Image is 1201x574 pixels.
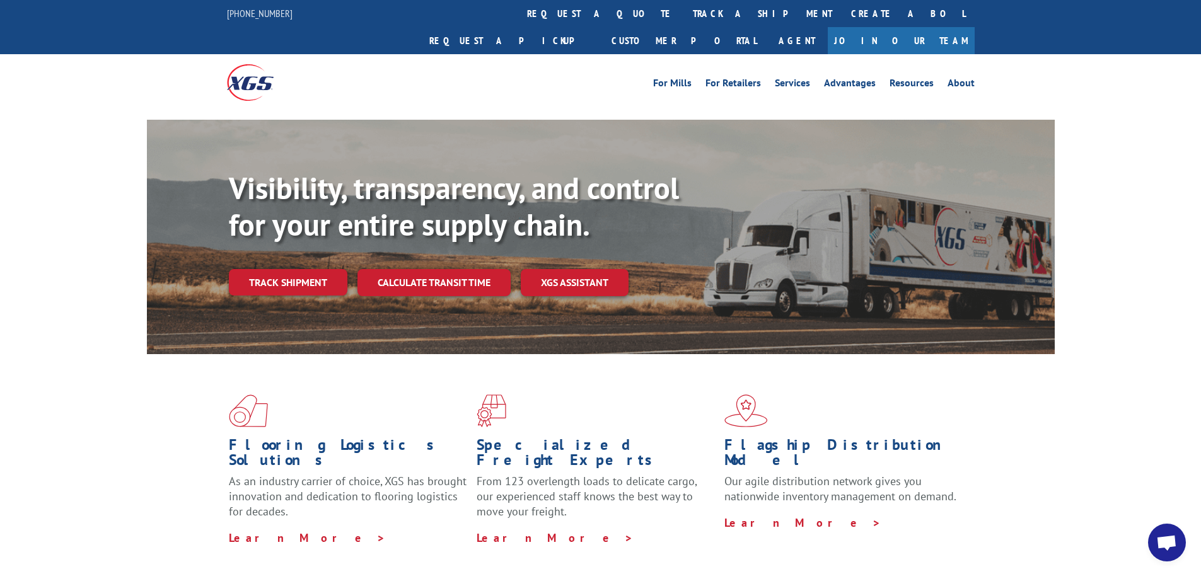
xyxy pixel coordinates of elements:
p: From 123 overlength loads to delicate cargo, our experienced staff knows the best way to move you... [477,474,715,530]
a: For Retailers [705,78,761,92]
a: XGS ASSISTANT [521,269,629,296]
a: Advantages [824,78,876,92]
a: Learn More > [229,531,386,545]
span: As an industry carrier of choice, XGS has brought innovation and dedication to flooring logistics... [229,474,467,519]
div: Open chat [1148,524,1186,561]
b: Visibility, transparency, and control for your entire supply chain. [229,168,679,244]
a: Resources [890,78,934,92]
a: Agent [766,27,828,54]
a: For Mills [653,78,692,92]
h1: Flooring Logistics Solutions [229,437,467,474]
a: Calculate transit time [357,269,511,296]
a: [PHONE_NUMBER] [227,7,293,20]
a: Customer Portal [602,27,766,54]
a: Request a pickup [420,27,602,54]
span: Our agile distribution network gives you nationwide inventory management on demand. [724,474,956,503]
h1: Specialized Freight Experts [477,437,715,474]
a: Join Our Team [828,27,975,54]
a: Services [775,78,810,92]
img: xgs-icon-flagship-distribution-model-red [724,394,768,427]
a: Learn More > [477,531,634,545]
a: Learn More > [724,515,881,530]
a: Track shipment [229,269,347,296]
img: xgs-icon-focused-on-flooring-red [477,394,506,427]
img: xgs-icon-total-supply-chain-intelligence-red [229,394,268,427]
a: About [948,78,975,92]
h1: Flagship Distribution Model [724,437,963,474]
